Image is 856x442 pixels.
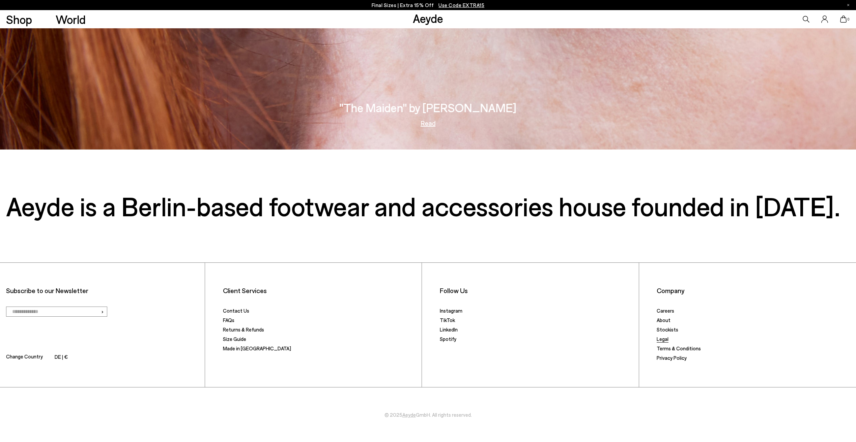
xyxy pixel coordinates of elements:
[6,286,199,295] p: Subscribe to our Newsletter
[223,336,246,342] a: Size Guide
[438,2,484,8] span: Navigate to /collections/ss25-final-sizes
[6,13,32,25] a: Shop
[657,345,701,351] a: Terms & Conditions
[6,352,43,362] span: Change Country
[657,308,674,314] a: Careers
[657,326,678,333] a: Stockists
[657,336,668,342] a: Legal
[223,317,234,323] a: FAQs
[440,308,462,314] a: Instagram
[6,197,850,215] h3: Aeyde is a Berlin-based footwear and accessories house founded in [DATE].
[55,353,68,362] li: DE | €
[223,326,264,333] a: Returns & Refunds
[421,119,435,126] a: Read
[402,412,416,418] a: Aeyde
[223,345,291,351] a: Made in [GEOGRAPHIC_DATA]
[657,317,670,323] a: About
[440,317,455,323] a: TikTok
[847,18,850,21] span: 0
[440,336,456,342] a: Spotify
[657,286,850,295] li: Company
[840,15,847,23] a: 0
[340,102,517,114] h3: "The Maiden" by [PERSON_NAME]
[440,286,633,295] li: Follow Us
[223,308,249,314] a: Contact Us
[372,1,485,9] p: Final Sizes | Extra 15% Off
[440,326,458,333] a: LinkedIn
[101,307,104,316] span: ›
[223,286,416,295] li: Client Services
[657,355,687,361] a: Privacy Policy
[413,11,443,25] a: Aeyde
[56,13,86,25] a: World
